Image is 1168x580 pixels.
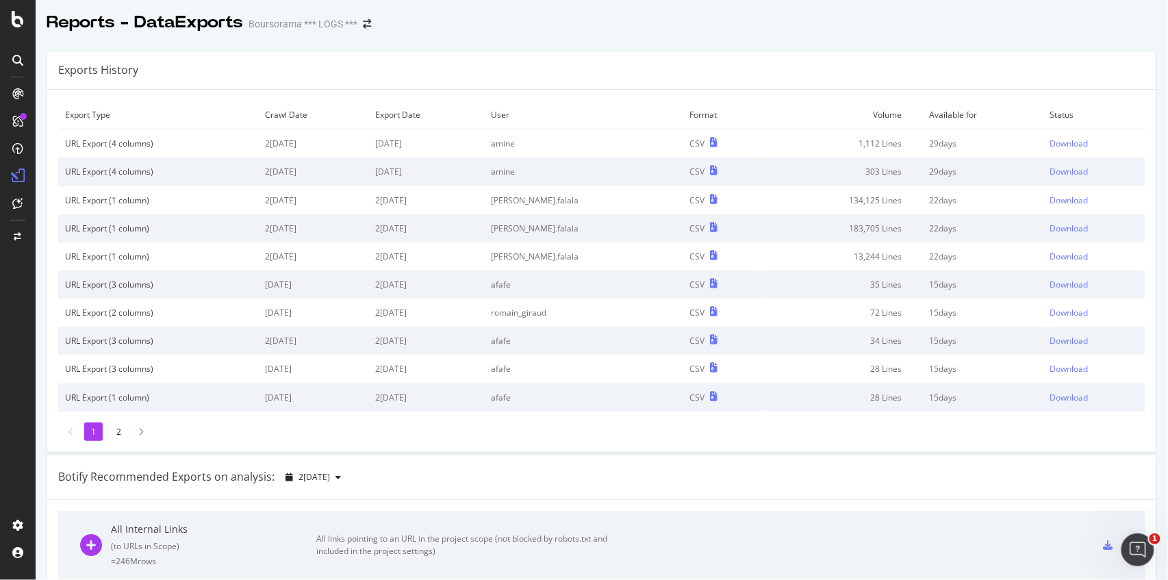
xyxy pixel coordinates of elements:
[484,327,683,355] td: afafe
[1050,194,1139,206] a: Download
[111,522,316,536] div: All Internal Links
[258,214,368,242] td: 2[DATE]
[368,186,484,214] td: 2[DATE]
[765,270,922,299] td: 35 Lines
[922,327,1043,355] td: 15 days
[683,101,765,129] td: Format
[765,129,922,158] td: 1,112 Lines
[765,383,922,412] td: 28 Lines
[1050,307,1139,318] a: Download
[258,157,368,186] td: 2[DATE]
[690,307,705,318] div: CSV
[65,166,251,177] div: URL Export (4 columns)
[258,270,368,299] td: [DATE]
[690,194,705,206] div: CSV
[1050,392,1089,403] div: Download
[922,186,1043,214] td: 22 days
[765,186,922,214] td: 134,125 Lines
[1050,307,1089,318] div: Download
[65,194,251,206] div: URL Export (1 column)
[765,327,922,355] td: 34 Lines
[484,383,683,412] td: afafe
[484,242,683,270] td: [PERSON_NAME].falala
[368,242,484,270] td: 2[DATE]
[765,214,922,242] td: 183,705 Lines
[258,101,368,129] td: Crawl Date
[1050,194,1089,206] div: Download
[922,299,1043,327] td: 15 days
[258,129,368,158] td: 2[DATE]
[922,129,1043,158] td: 29 days
[690,138,705,149] div: CSV
[84,423,103,441] li: 1
[484,270,683,299] td: afafe
[922,383,1043,412] td: 15 days
[65,138,251,149] div: URL Export (4 columns)
[690,251,705,262] div: CSV
[58,101,258,129] td: Export Type
[258,355,368,383] td: [DATE]
[65,279,251,290] div: URL Export (3 columns)
[1050,251,1089,262] div: Download
[690,223,705,234] div: CSV
[258,186,368,214] td: 2[DATE]
[65,392,251,403] div: URL Export (1 column)
[258,327,368,355] td: 2[DATE]
[922,242,1043,270] td: 22 days
[484,186,683,214] td: [PERSON_NAME].falala
[368,129,484,158] td: [DATE]
[922,270,1043,299] td: 15 days
[47,11,243,34] div: Reports - DataExports
[1050,138,1089,149] div: Download
[1050,335,1139,346] a: Download
[368,157,484,186] td: [DATE]
[363,19,371,29] div: arrow-right-arrow-left
[58,469,275,485] div: Botify Recommended Exports on analysis:
[258,299,368,327] td: [DATE]
[368,355,484,383] td: 2[DATE]
[1050,279,1139,290] a: Download
[1050,138,1139,149] a: Download
[316,533,624,557] div: All links pointing to an URL in the project scope (not blocked by robots.txt and included in the ...
[1050,166,1089,177] div: Download
[65,307,251,318] div: URL Export (2 columns)
[1050,223,1089,234] div: Download
[484,101,683,129] td: User
[1050,363,1089,375] div: Download
[690,166,705,177] div: CSV
[765,242,922,270] td: 13,244 Lines
[368,270,484,299] td: 2[DATE]
[299,471,330,483] span: 2025 Oct. 6th
[1050,335,1089,346] div: Download
[765,299,922,327] td: 72 Lines
[65,335,251,346] div: URL Export (3 columns)
[1104,540,1113,550] div: csv-export
[1121,533,1154,566] iframe: Intercom live chat
[111,555,316,567] div: = 246M rows
[368,214,484,242] td: 2[DATE]
[484,129,683,158] td: amine
[690,363,705,375] div: CSV
[690,279,705,290] div: CSV
[922,214,1043,242] td: 22 days
[1050,166,1139,177] a: Download
[280,466,346,488] button: 2[DATE]
[1050,279,1089,290] div: Download
[922,157,1043,186] td: 29 days
[484,214,683,242] td: [PERSON_NAME].falala
[58,62,138,78] div: Exports History
[922,101,1043,129] td: Available for
[65,251,251,262] div: URL Export (1 column)
[1050,223,1139,234] a: Download
[1050,392,1139,403] a: Download
[765,101,922,129] td: Volume
[258,242,368,270] td: 2[DATE]
[65,363,251,375] div: URL Export (3 columns)
[1050,251,1139,262] a: Download
[922,355,1043,383] td: 15 days
[690,392,705,403] div: CSV
[484,299,683,327] td: romain_giraud
[368,327,484,355] td: 2[DATE]
[111,540,316,552] div: ( to URLs in Scope )
[765,157,922,186] td: 303 Lines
